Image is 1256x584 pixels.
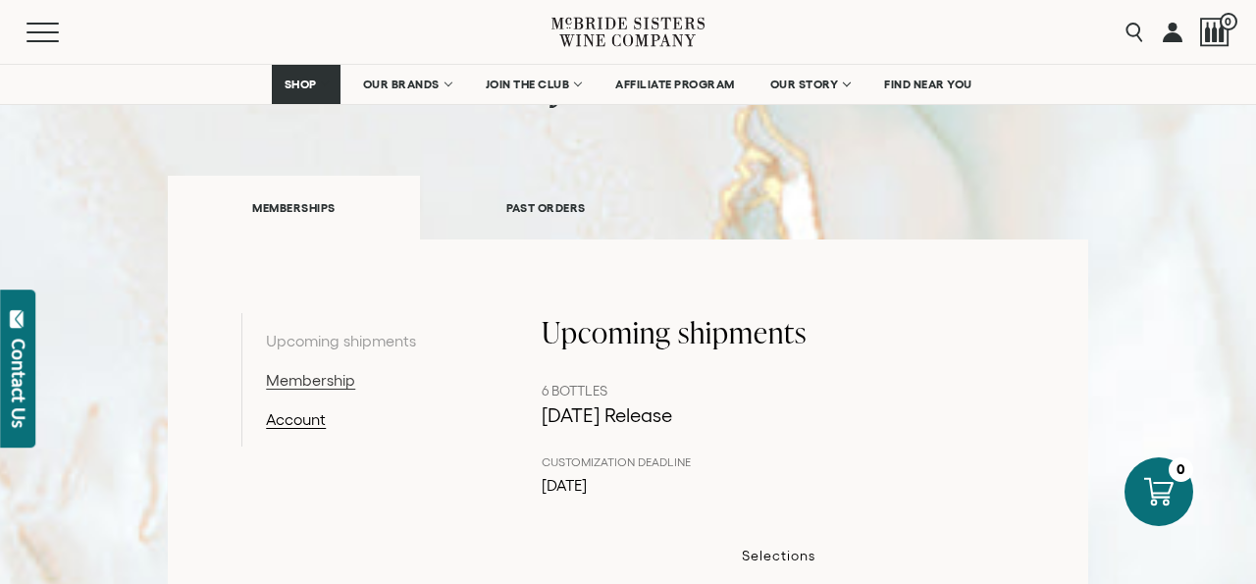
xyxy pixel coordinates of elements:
button: Mobile Menu Trigger [26,23,97,42]
span: 0 [1220,13,1237,30]
span: OUR STORY [770,78,839,91]
span: AFFILIATE PROGRAM [615,78,735,91]
a: FIND NEAR YOU [871,65,985,104]
span: SHOP [285,78,318,91]
a: MEMBERSHIPS [168,176,419,239]
a: JOIN THE CLUB [473,65,594,104]
h1: my account [168,50,1088,105]
a: OUR BRANDS [350,65,463,104]
div: Contact Us [9,339,28,428]
a: PAST ORDERS [420,174,672,241]
span: FIND NEAR YOU [884,78,972,91]
div: 0 [1169,457,1193,482]
a: AFFILIATE PROGRAM [602,65,748,104]
a: SHOP [272,65,340,104]
span: JOIN THE CLUB [486,78,570,91]
span: OUR BRANDS [363,78,440,91]
a: OUR STORY [758,65,863,104]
